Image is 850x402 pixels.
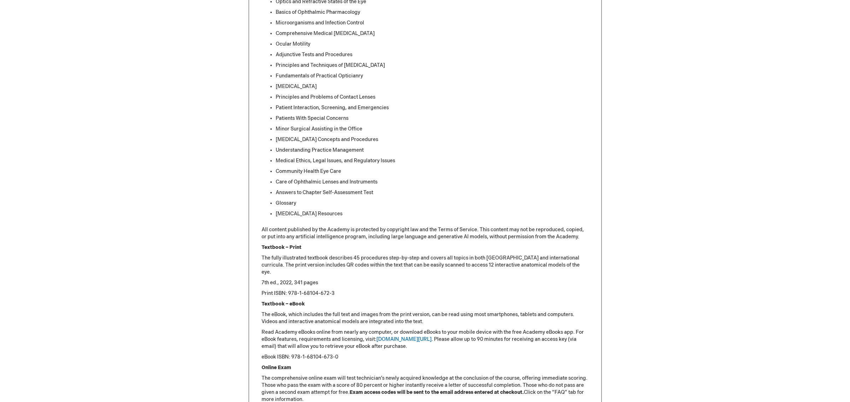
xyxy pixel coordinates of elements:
li: Adjunctive Tests and Procedures [276,51,589,58]
li: Comprehensive Medical [MEDICAL_DATA] [276,30,589,37]
strong: Textbook – Print [262,244,301,250]
li: Community Health Eye Care [276,168,589,175]
p: 7th ed., 2022, 341 pages [262,279,589,286]
p: The eBook, which includes the full text and images from the print version, can be read using most... [262,311,589,325]
li: Answers to Chapter Self-Assessment Test [276,189,589,196]
strong: Exam access codes will be sent to the email address entered at checkout. [350,389,524,395]
li: Care of Ophthalmic Lenses and Instruments [276,179,589,186]
li: Minor Surgical Assisting in the Office [276,126,589,133]
p: Print ISBN: 978-1-68104-672-3 [262,290,589,297]
li: [MEDICAL_DATA] Resources [276,210,589,217]
li: Understanding Practice Management [276,147,589,154]
li: [MEDICAL_DATA] Concepts and Procedures [276,136,589,143]
p: All content published by the Academy is protected by copyright law and the Terms of Service. This... [262,226,589,240]
li: Glossary [276,200,589,207]
li: Fundamentals of Practical Opticianry [276,72,589,80]
li: Ocular Motility [276,41,589,48]
li: Principles and Problems of Contact Lenses [276,94,589,101]
strong: Textbook – eBook [262,301,305,307]
p: The fully illustrated textbook describes 45 procedures step-by-step and covers all topics in both... [262,255,589,276]
li: Patients With Special Concerns [276,115,589,122]
p: eBook ISBN: 978-1-68104-673-0 [262,354,589,361]
strong: Online Exam [262,365,291,371]
li: Principles and Techniques of [MEDICAL_DATA] [276,62,589,69]
li: Basics of Ophthalmic Pharmacology [276,9,589,16]
li: [MEDICAL_DATA] [276,83,589,90]
li: Microorganisms and Infection Control [276,19,589,27]
li: Patient Interaction, Screening, and Emergencies [276,104,589,111]
p: Read Academy eBooks online from nearly any computer, or download eBooks to your mobile device wit... [262,329,589,350]
a: [DOMAIN_NAME][URL] [376,336,432,342]
li: Medical Ethics, Legal Issues, and Regulatory Issues [276,157,589,164]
